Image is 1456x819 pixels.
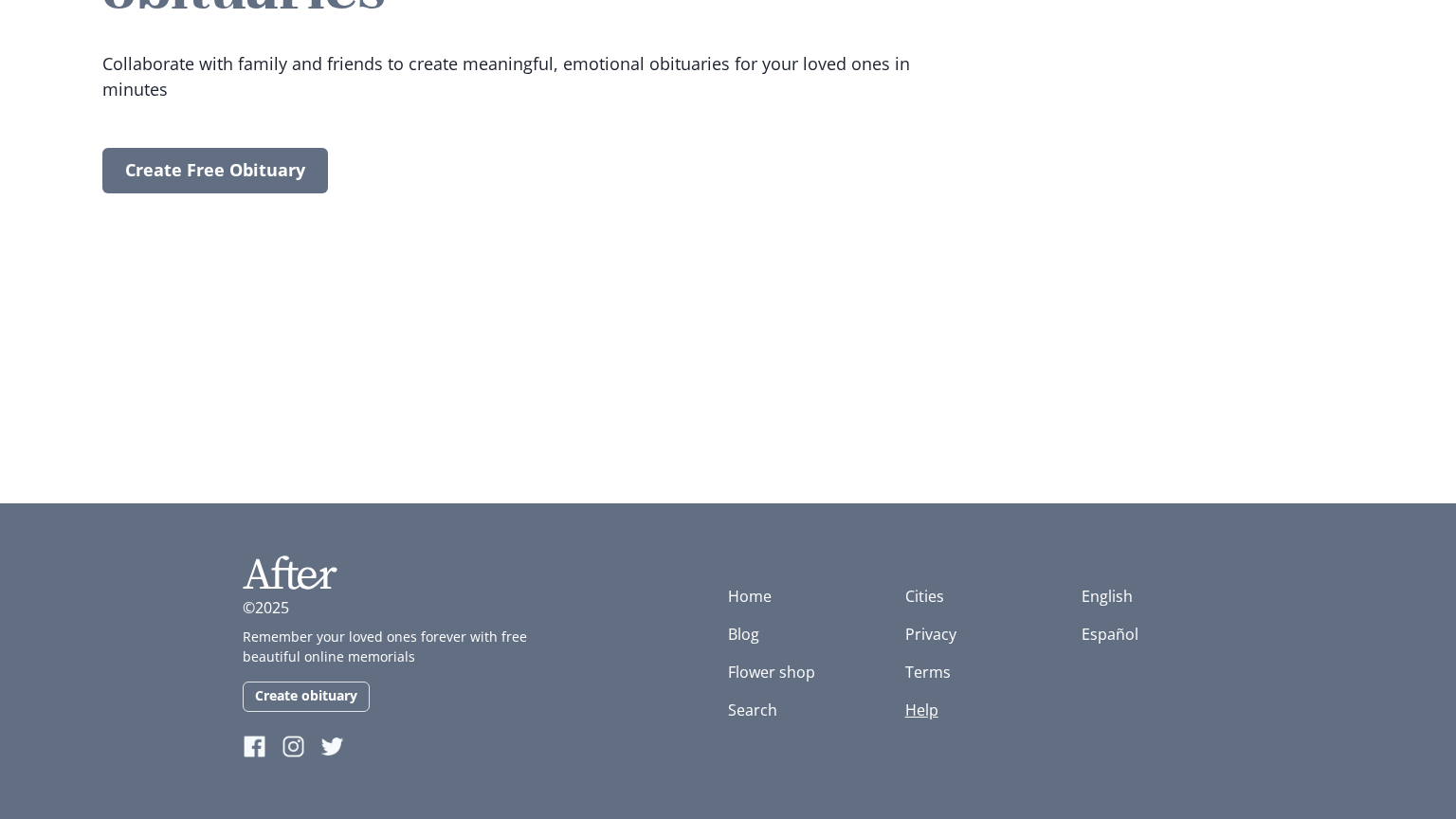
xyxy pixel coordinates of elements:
[102,51,933,102] p: Collaborate with family and friends to create meaningful, emotional obituaries for your loved one...
[728,585,860,721] nav: Main site navigation links
[728,586,772,607] a: Home
[905,585,1037,721] nav: Help and legal links
[243,596,289,619] p: ©2025
[320,735,344,758] img: Twitter of After
[243,627,546,666] p: Remember your loved ones forever with free beautiful online memorials
[728,662,815,682] a: Flower shop
[905,586,944,607] a: Cities
[905,624,956,645] a: Privacy
[243,682,370,712] a: Create obituary
[243,735,266,758] img: Facebook of After
[728,700,777,720] a: Search
[1082,586,1133,607] a: English
[102,148,328,193] a: Create Free Obituary
[905,700,938,720] a: Help
[1082,624,1138,645] a: Español
[282,735,305,758] img: Instagram of After
[728,624,759,645] a: Blog
[905,662,951,682] a: Terms
[1082,585,1213,646] ul: Language list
